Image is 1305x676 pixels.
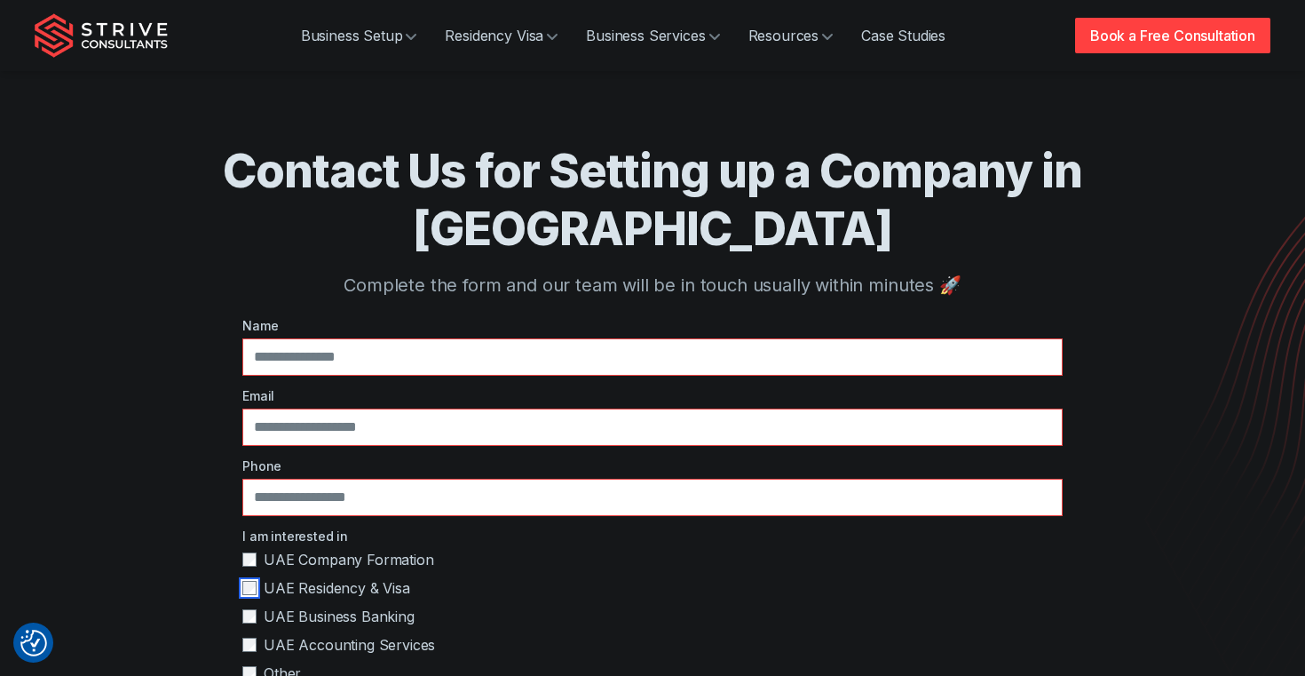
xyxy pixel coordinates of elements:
[20,630,47,656] button: Consent Preferences
[1075,18,1270,53] a: Book a Free Consultation
[106,142,1199,258] h1: Contact Us for Setting up a Company in [GEOGRAPHIC_DATA]
[242,553,257,567] input: UAE Company Formation
[847,18,960,53] a: Case Studies
[264,549,434,570] span: UAE Company Formation
[242,609,257,624] input: UAE Business Banking
[734,18,848,53] a: Resources
[242,457,1063,475] label: Phone
[264,634,435,656] span: UAE Accounting Services
[242,316,1063,335] label: Name
[572,18,733,53] a: Business Services
[264,606,415,627] span: UAE Business Banking
[242,638,257,652] input: UAE Accounting Services
[242,386,1063,405] label: Email
[242,527,1063,545] label: I am interested in
[287,18,431,53] a: Business Setup
[35,13,168,58] img: Strive Consultants
[264,577,410,599] span: UAE Residency & Visa
[242,581,257,595] input: UAE Residency & Visa
[106,272,1199,298] p: Complete the form and our team will be in touch usually within minutes 🚀
[20,630,47,656] img: Revisit consent button
[431,18,572,53] a: Residency Visa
